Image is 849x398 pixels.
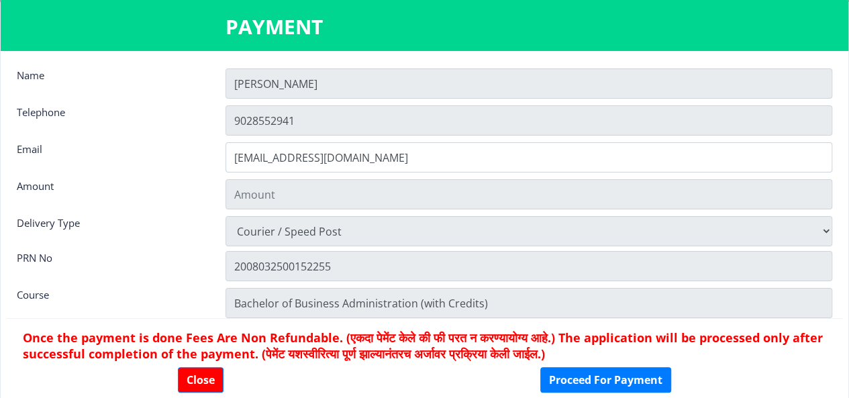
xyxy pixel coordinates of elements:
[23,330,826,362] h6: Once the payment is done Fees Are Non Refundable. (एकदा पेमेंट केले की फी परत न करण्यायोग्य आहे.)...
[226,142,832,172] input: Email
[7,179,215,206] div: Amount
[7,251,215,278] div: PRN No
[7,142,215,169] div: Email
[226,105,832,136] input: Telephone
[226,179,832,209] input: Amount
[226,251,832,281] input: Zipcode
[178,367,223,393] button: Close
[226,13,623,40] h3: PAYMENT
[7,105,215,132] div: Telephone
[226,68,832,99] input: Name
[226,288,832,318] input: Zipcode
[7,216,215,243] div: Delivery Type
[7,288,215,315] div: Course
[540,367,671,393] button: Proceed For Payment
[7,68,215,95] div: Name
